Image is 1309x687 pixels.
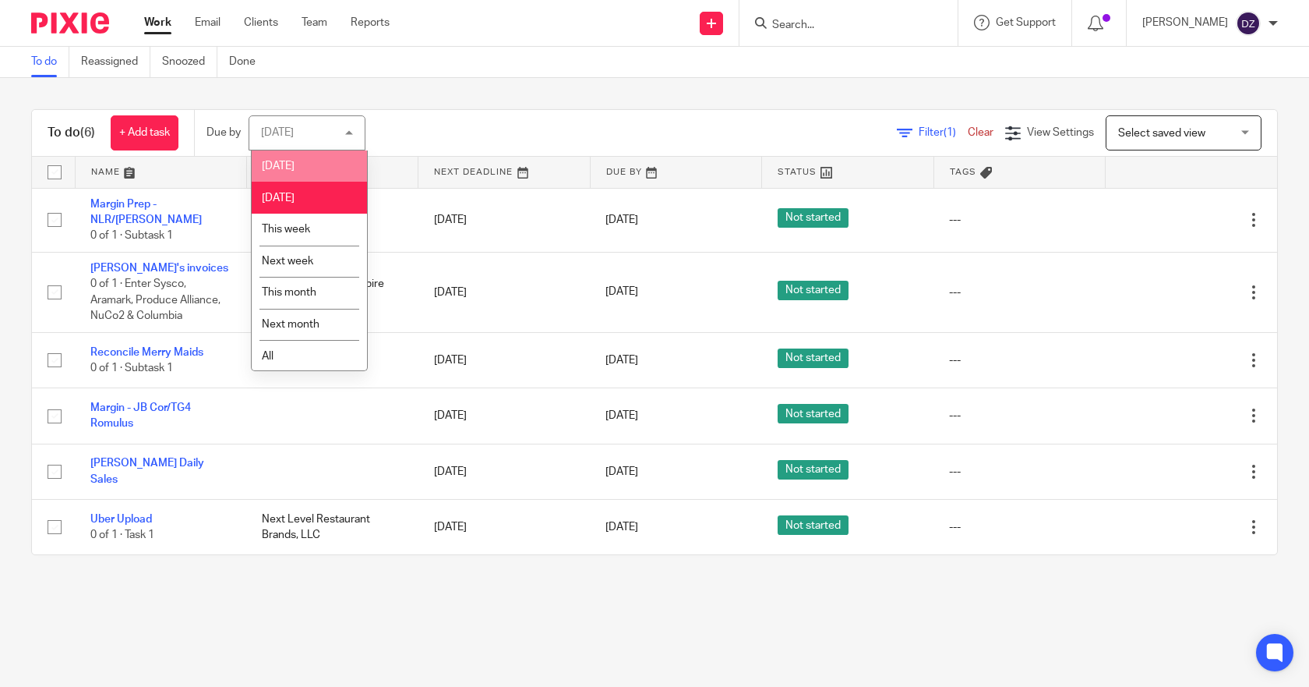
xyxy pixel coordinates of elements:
[778,349,849,368] span: Not started
[262,224,310,235] span: This week
[1236,11,1261,36] img: svg%3E
[605,355,638,366] span: [DATE]
[206,125,241,140] p: Due by
[90,230,173,241] span: 0 of 1 · Subtask 1
[418,500,590,555] td: [DATE]
[950,168,976,176] span: Tags
[418,332,590,388] td: [DATE]
[605,522,638,533] span: [DATE]
[949,464,1089,480] div: ---
[81,47,150,77] a: Reassigned
[968,127,993,138] a: Clear
[262,319,319,330] span: Next month
[418,188,590,252] td: [DATE]
[31,12,109,34] img: Pixie
[605,410,638,421] span: [DATE]
[90,402,191,429] a: Margin - JB Cor/TG4 Romulus
[162,47,217,77] a: Snoozed
[80,126,95,139] span: (6)
[246,252,418,332] td: [PERSON_NAME] Empire LLC
[605,466,638,477] span: [DATE]
[90,458,204,484] a: [PERSON_NAME] Daily Sales
[90,263,228,274] a: [PERSON_NAME]'s invoices
[605,214,638,225] span: [DATE]
[1027,127,1094,138] span: View Settings
[262,161,295,172] span: [DATE]
[262,287,316,298] span: This month
[261,127,294,138] div: [DATE]
[605,287,638,298] span: [DATE]
[31,47,69,77] a: To do
[90,529,154,540] span: 0 of 1 · Task 1
[244,15,278,30] a: Clients
[778,404,849,423] span: Not started
[778,515,849,535] span: Not started
[778,460,849,480] span: Not started
[111,115,178,151] a: + Add task
[48,125,95,141] h1: To do
[262,351,273,362] span: All
[1118,128,1205,139] span: Select saved view
[949,352,1089,368] div: ---
[90,514,152,525] a: Uber Upload
[418,388,590,444] td: [DATE]
[996,17,1056,28] span: Get Support
[90,278,221,321] span: 0 of 1 · Enter Sysco, Aramark, Produce Alliance, NuCo2 & Columbia
[262,256,313,267] span: Next week
[949,285,1089,300] div: ---
[919,127,968,138] span: Filter
[195,15,221,30] a: Email
[90,199,202,225] a: Margin Prep - NLR/[PERSON_NAME]
[418,252,590,332] td: [DATE]
[246,500,418,555] td: Next Level Restaurant Brands, LLC
[944,127,956,138] span: (1)
[229,47,267,77] a: Done
[778,281,849,300] span: Not started
[90,347,203,358] a: Reconcile Merry Maids
[1142,15,1228,30] p: [PERSON_NAME]
[418,444,590,499] td: [DATE]
[949,519,1089,535] div: ---
[949,212,1089,228] div: ---
[302,15,327,30] a: Team
[778,208,849,228] span: Not started
[949,408,1089,423] div: ---
[144,15,171,30] a: Work
[90,363,173,374] span: 0 of 1 · Subtask 1
[351,15,390,30] a: Reports
[262,193,295,204] span: [DATE]
[771,19,911,33] input: Search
